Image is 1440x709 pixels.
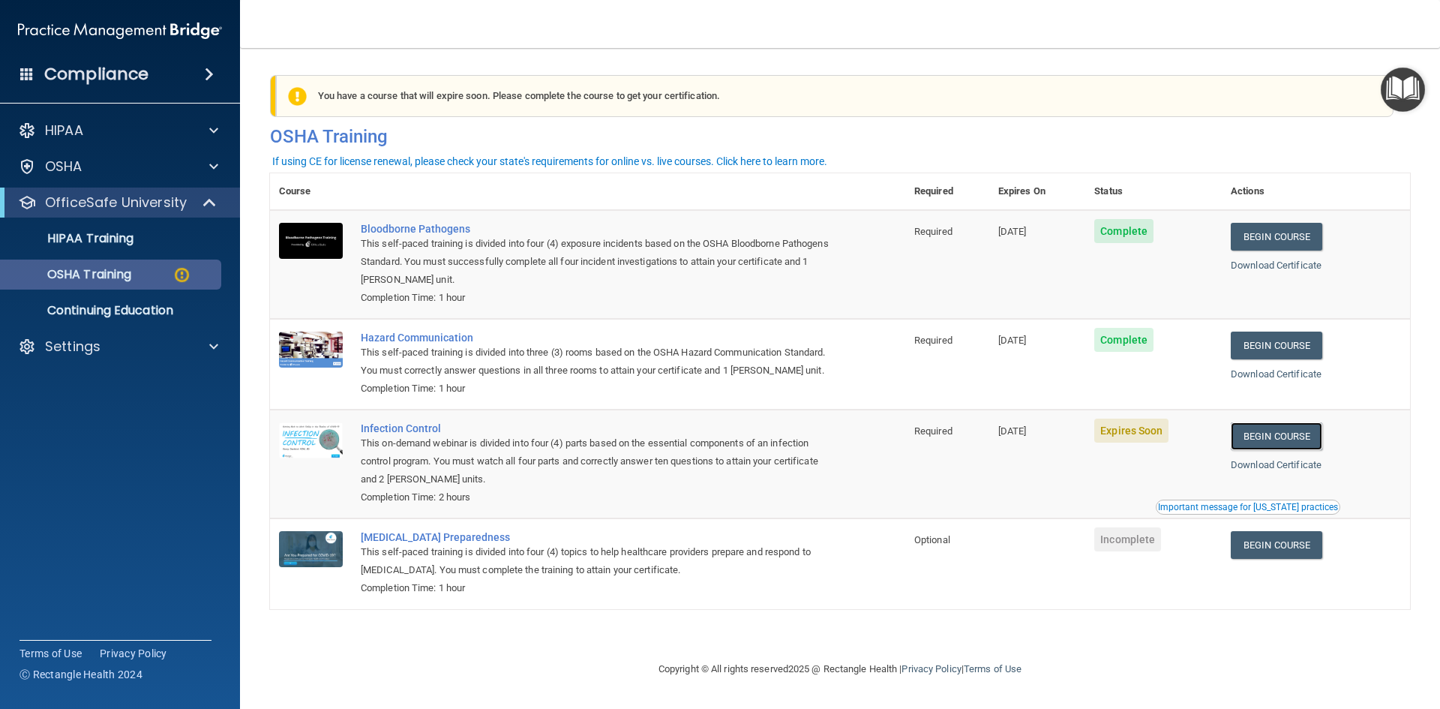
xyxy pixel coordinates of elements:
[361,434,830,488] div: This on-demand webinar is divided into four (4) parts based on the essential components of an inf...
[18,338,218,356] a: Settings
[45,194,187,212] p: OfficeSafe University
[1231,459,1321,470] a: Download Certificate
[288,87,307,106] img: exclamation-circle-solid-warning.7ed2984d.png
[989,173,1085,210] th: Expires On
[361,223,830,235] a: Bloodborne Pathogens
[45,338,100,356] p: Settings
[18,158,218,176] a: OSHA
[100,646,167,661] a: Privacy Policy
[998,226,1027,237] span: [DATE]
[44,64,148,85] h4: Compliance
[361,289,830,307] div: Completion Time: 1 hour
[1231,332,1322,359] a: Begin Course
[566,645,1114,693] div: Copyright © All rights reserved 2025 @ Rectangle Health | |
[361,344,830,380] div: This self-paced training is divided into three (3) rooms based on the OSHA Hazard Communication S...
[1222,173,1410,210] th: Actions
[45,158,82,176] p: OSHA
[18,194,217,212] a: OfficeSafe University
[19,667,142,682] span: Ⓒ Rectangle Health 2024
[18,16,222,46] img: PMB logo
[361,235,830,289] div: This self-paced training is divided into four (4) exposure incidents based on the OSHA Bloodborne...
[1231,422,1322,450] a: Begin Course
[964,663,1021,674] a: Terms of Use
[1085,173,1222,210] th: Status
[901,663,961,674] a: Privacy Policy
[914,226,952,237] span: Required
[1156,500,1340,515] button: Read this if you are a dental practitioner in the state of CA
[18,122,218,140] a: HIPAA
[998,335,1027,346] span: [DATE]
[1231,223,1322,251] a: Begin Course
[1094,219,1153,243] span: Complete
[1231,260,1321,271] a: Download Certificate
[914,534,950,545] span: Optional
[10,303,214,318] p: Continuing Education
[19,646,82,661] a: Terms of Use
[1094,328,1153,352] span: Complete
[10,267,131,282] p: OSHA Training
[914,335,952,346] span: Required
[361,531,830,543] a: [MEDICAL_DATA] Preparedness
[361,543,830,579] div: This self-paced training is divided into four (4) topics to help healthcare providers prepare and...
[914,425,952,437] span: Required
[270,126,1410,147] h4: OSHA Training
[1158,503,1338,512] div: Important message for [US_STATE] practices
[270,154,829,169] button: If using CE for license renewal, please check your state's requirements for online vs. live cours...
[276,75,1393,117] div: You have a course that will expire soon. Please complete the course to get your certification.
[1094,527,1161,551] span: Incomplete
[1381,68,1425,112] button: Open Resource Center
[45,122,83,140] p: HIPAA
[172,266,191,284] img: warning-circle.0cc9ac19.png
[1231,531,1322,559] a: Begin Course
[361,332,830,344] a: Hazard Communication
[361,422,830,434] a: Infection Control
[10,231,133,246] p: HIPAA Training
[998,425,1027,437] span: [DATE]
[1094,419,1168,443] span: Expires Soon
[361,380,830,398] div: Completion Time: 1 hour
[361,488,830,506] div: Completion Time: 2 hours
[1231,368,1321,380] a: Download Certificate
[270,173,352,210] th: Course
[272,156,827,167] div: If using CE for license renewal, please check your state's requirements for online vs. live cours...
[905,173,989,210] th: Required
[361,579,830,597] div: Completion Time: 1 hour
